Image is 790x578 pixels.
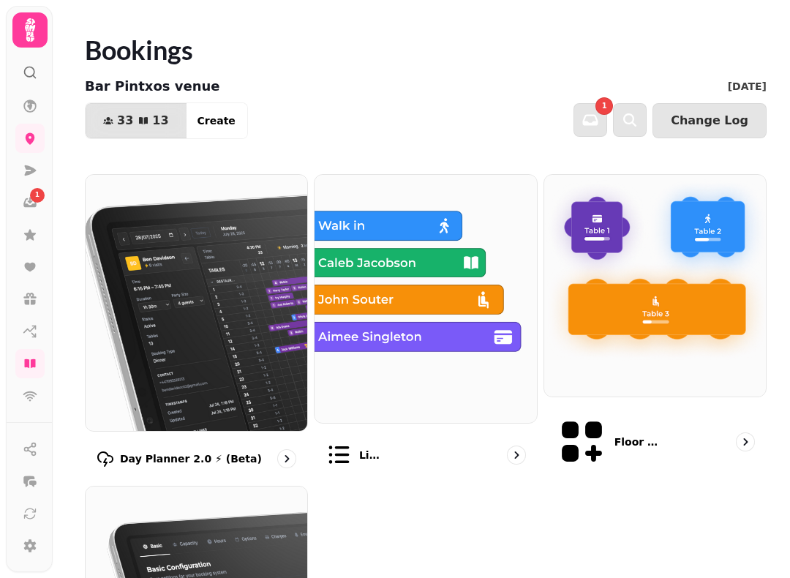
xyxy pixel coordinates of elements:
[315,175,536,423] img: List view
[602,102,607,110] span: 1
[15,188,45,217] a: 1
[85,174,308,480] a: Day Planner 2.0 ⚡ (Beta)Day Planner 2.0 ⚡ (Beta)
[728,79,767,94] p: [DATE]
[279,451,294,466] svg: go to
[197,116,236,126] span: Create
[671,115,748,127] span: Change Log
[543,174,767,480] a: Floor Plans (beta)Floor Plans (beta)
[509,448,524,462] svg: go to
[544,175,766,397] img: Floor Plans (beta)
[359,448,384,462] p: List view
[86,175,307,431] img: Day Planner 2.0 ⚡ (Beta)
[652,103,767,138] button: Change Log
[186,103,247,138] button: Create
[738,435,753,449] svg: go to
[85,76,220,97] p: Bar Pintxos venue
[117,115,133,127] span: 33
[314,174,537,480] a: List viewList view
[120,451,262,466] p: Day Planner 2.0 ⚡ (Beta)
[86,103,187,138] button: 3313
[614,435,665,449] p: Floor Plans (beta)
[35,190,39,200] span: 1
[152,115,168,127] span: 13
